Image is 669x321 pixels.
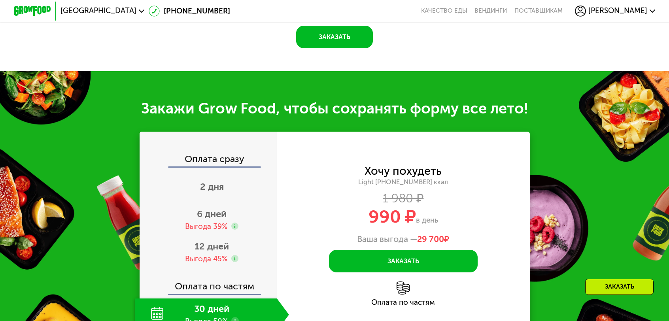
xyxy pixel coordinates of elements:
div: Ваша выгода — [277,234,529,244]
a: Качество еды [421,7,467,15]
button: Заказать [296,26,373,48]
span: 29 700 [417,234,444,244]
span: ₽ [417,234,449,244]
span: 6 дней [197,208,227,219]
span: 12 дней [195,241,229,252]
a: Вендинги [474,7,507,15]
span: 2 дня [200,181,224,192]
span: [PERSON_NAME] [588,7,647,15]
div: Заказать [585,279,654,295]
div: Оплата по частям [140,272,277,294]
div: Light [PHONE_NUMBER] ккал [277,178,529,186]
div: 1 980 ₽ [277,193,529,204]
a: [PHONE_NUMBER] [149,6,230,17]
div: Выгода 39% [185,221,227,232]
div: Хочу похудеть [365,166,442,176]
div: Оплата сразу [140,145,277,166]
span: в день [416,215,438,225]
span: [GEOGRAPHIC_DATA] [60,7,136,15]
button: Заказать [329,250,478,272]
img: l6xcnZfty9opOoJh.png [397,281,410,295]
div: Оплата по частям [277,299,529,306]
span: 990 ₽ [369,206,416,227]
div: поставщикам [514,7,563,15]
div: Выгода 45% [185,254,227,264]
